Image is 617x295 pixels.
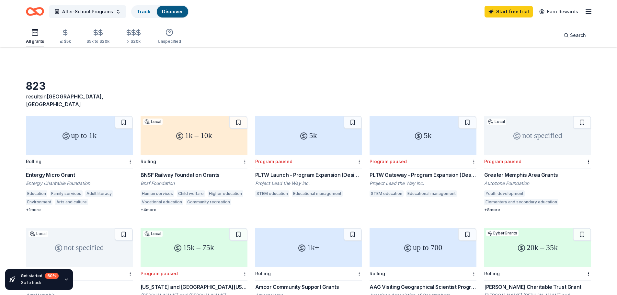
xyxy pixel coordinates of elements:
span: in [26,93,103,108]
div: Family services [50,190,83,197]
div: [PERSON_NAME] Charitable Trust Grant [484,283,591,291]
div: 1k – 10k [141,116,247,155]
button: > $20k [125,26,142,47]
div: Entergy Charitable Foundation [26,180,133,187]
div: up to 700 [370,228,476,267]
div: not specified [26,228,133,267]
div: STEM education [370,190,404,197]
div: Get started [21,273,59,279]
div: 15k – 75k [141,228,247,267]
div: Amcor Community Support Grants [255,283,362,291]
div: Rolling [26,159,41,164]
div: Local [143,231,163,237]
div: CyberGrants [486,230,519,236]
a: Track [137,9,150,14]
div: Human services [141,190,174,197]
div: Arts and culture [55,199,88,205]
button: Search [558,29,591,42]
span: After-School Programs [62,8,113,16]
div: Entergy Micro Grant [26,171,133,179]
div: Project Lead the Way inc. [370,180,476,187]
div: Rolling [255,271,271,276]
div: Environment [26,199,52,205]
div: ≤ $5k [60,39,71,44]
a: 5kProgram pausedPLTW Gateway - Program Expansion (Design Conveyer Systems)Project Lead the Way in... [370,116,476,199]
div: > $20k [125,39,142,44]
div: not specified [484,116,591,155]
a: up to 1kRollingEntergy Micro GrantEntergy Charitable FoundationEducationFamily servicesAdult lite... [26,116,133,212]
div: BNSF Railway Foundation Grants [141,171,247,179]
button: Unspecified [158,26,181,47]
a: Discover [162,9,183,14]
a: not specifiedLocalProgram pausedGreater Memphis Area GrantsAutozone FoundationYouth developmentEl... [484,116,591,212]
div: Program paused [141,271,178,276]
a: 5kProgram pausedPLTW Launch - Program Expansion (Design Conveyer Systems)Project Lead the Way inc... [255,116,362,199]
div: [US_STATE] and [GEOGRAPHIC_DATA][US_STATE] Grants [141,283,247,291]
a: 1k – 10kLocalRollingBNSF Railway Foundation GrantsBnsf FoundationHuman servicesChild welfareHighe... [141,116,247,212]
div: Elementary and secondary education [484,199,558,205]
a: Start free trial [485,6,533,17]
div: Vocational education [141,199,183,205]
div: Adult literacy [85,190,113,197]
div: PLTW Gateway - Program Expansion (Design Conveyer Systems) [370,171,476,179]
div: Child welfare [177,190,205,197]
div: Community recreation [186,199,231,205]
div: results [26,93,133,108]
div: 5k [255,116,362,155]
div: + 8 more [484,207,591,212]
div: Educational management [406,190,457,197]
div: Local [143,119,163,125]
div: Rolling [370,271,385,276]
div: up to 1k [26,116,133,155]
div: Local [29,231,48,237]
div: Local [487,119,506,125]
div: Higher education [208,190,243,197]
div: 823 [26,80,133,93]
div: Program paused [370,159,407,164]
div: + 1 more [26,207,133,212]
div: AAG Visiting Geographical Scientist Program [370,283,476,291]
div: Unspecified [158,39,181,44]
div: Youth development [484,190,525,197]
div: 60 % [45,273,59,279]
div: $5k to $20k [86,39,109,44]
div: Autozone Foundation [484,180,591,187]
div: PLTW Launch - Program Expansion (Design Conveyer Systems) [255,171,362,179]
div: Financial services [91,199,128,205]
button: $5k to $20k [86,26,109,47]
div: Rolling [484,271,500,276]
div: + 4 more [141,207,247,212]
div: 20k – 35k [484,228,591,267]
div: Greater Memphis Area Grants [484,171,591,179]
div: Bnsf Foundation [141,180,247,187]
div: Go to track [21,280,59,285]
div: Program paused [255,159,292,164]
button: ≤ $5k [60,26,71,47]
div: Educational management [292,190,343,197]
div: 1k+ [255,228,362,267]
div: STEM education [255,190,289,197]
span: Search [570,31,586,39]
div: All grants [26,39,44,44]
button: All grants [26,26,44,47]
div: 5k [370,116,476,155]
div: Program paused [484,159,521,164]
button: TrackDiscover [131,5,189,18]
button: After-School Programs [49,5,126,18]
span: [GEOGRAPHIC_DATA], [GEOGRAPHIC_DATA] [26,93,103,108]
div: Project Lead the Way inc. [255,180,362,187]
div: Rolling [141,159,156,164]
div: Education [26,190,47,197]
a: Earn Rewards [535,6,582,17]
a: Home [26,4,44,19]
